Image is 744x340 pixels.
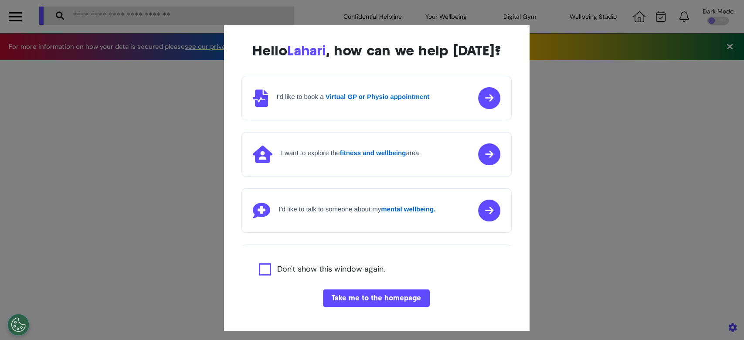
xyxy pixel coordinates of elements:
[279,205,436,213] h4: I'd like to talk to someone about my
[277,263,385,275] label: Don't show this window again.
[7,314,29,336] button: Open Preferences
[259,263,271,275] input: Agree to privacy policy
[381,205,435,213] strong: mental wellbeing.
[340,149,406,156] strong: fitness and wellbeing
[281,149,421,157] h4: I want to explore the area.
[287,42,326,59] span: Lahari
[326,93,430,100] strong: Virtual GP or Physio appointment
[323,289,430,307] button: Take me to the homepage
[277,93,430,101] h4: I'd like to book a
[241,43,512,58] div: Hello , how can we help [DATE]?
